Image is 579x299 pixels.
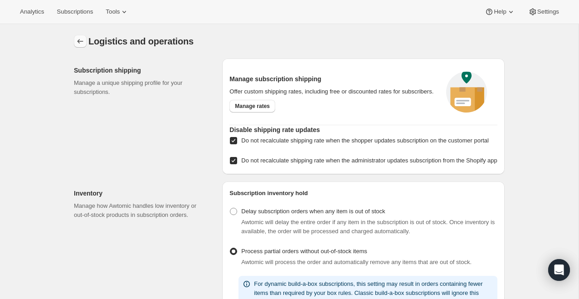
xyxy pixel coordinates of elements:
[57,8,93,15] span: Subscriptions
[74,35,87,48] button: Settings
[241,259,472,265] span: Awtomic will process the order and automatically remove any items that are out of stock.
[229,189,497,198] h2: Subscription inventory hold
[229,74,436,83] h2: Manage subscription shipping
[51,5,98,18] button: Subscriptions
[20,8,44,15] span: Analytics
[229,100,275,113] a: Manage rates
[106,8,120,15] span: Tools
[241,248,367,255] span: Process partial orders without out-of-stock items
[229,125,497,134] h2: Disable shipping rate updates
[241,157,497,164] span: Do not recalculate shipping rate when the administrator updates subscription from the Shopify app
[74,78,208,97] p: Manage a unique shipping profile for your subscriptions.
[241,219,495,235] span: Awtomic will delay the entire order if any item in the subscription is out of stock. Once invento...
[479,5,521,18] button: Help
[229,87,436,96] p: Offer custom shipping rates, including free or discounted rates for subscribers.
[15,5,49,18] button: Analytics
[74,189,208,198] h2: Inventory
[523,5,564,18] button: Settings
[241,137,489,144] span: Do not recalculate shipping rate when the shopper updates subscription on the customer portal
[494,8,506,15] span: Help
[88,36,194,46] span: Logistics and operations
[100,5,134,18] button: Tools
[235,103,270,110] span: Manage rates
[537,8,559,15] span: Settings
[74,201,208,220] p: Manage how Awtomic handles low inventory or out-of-stock products in subscription orders.
[548,259,570,281] div: Open Intercom Messenger
[241,208,385,215] span: Delay subscription orders when any item is out of stock
[74,66,208,75] h2: Subscription shipping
